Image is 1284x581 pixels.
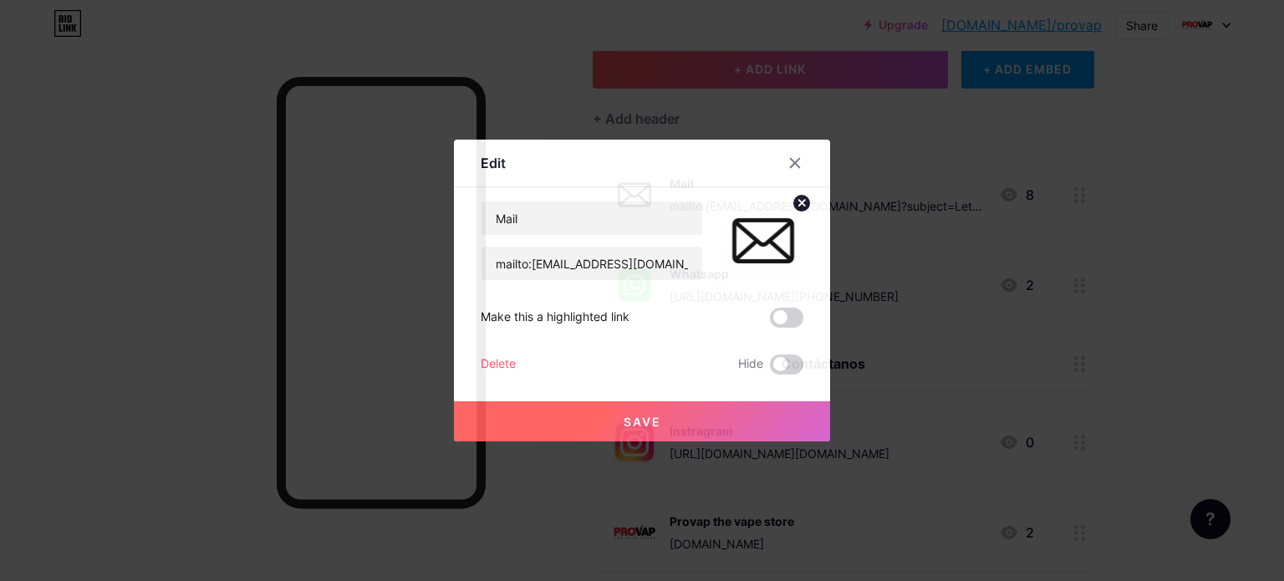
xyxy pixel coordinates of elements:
[481,201,702,235] input: Title
[738,354,763,375] span: Hide
[481,354,516,375] div: Delete
[481,153,506,173] div: Edit
[624,415,661,429] span: Save
[723,201,803,281] img: link_thumbnail
[481,247,702,280] input: URL
[454,401,830,441] button: Save
[481,308,629,328] div: Make this a highlighted link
